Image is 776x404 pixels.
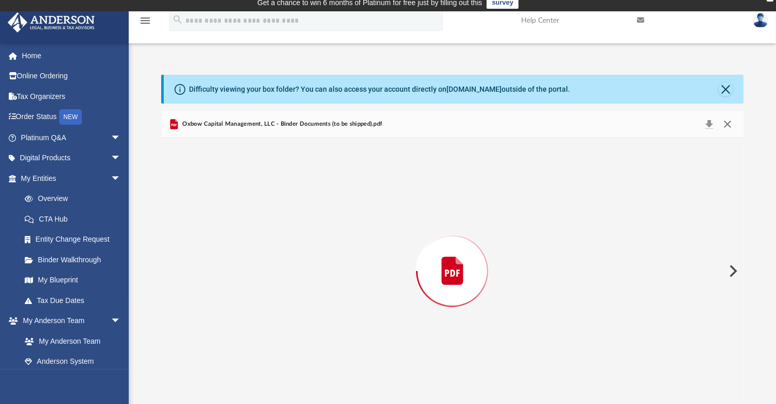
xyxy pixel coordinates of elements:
[718,82,733,96] button: Close
[139,20,151,27] a: menu
[111,168,131,189] span: arrow_drop_down
[111,311,131,332] span: arrow_drop_down
[14,351,131,372] a: Anderson System
[14,209,136,229] a: CTA Hub
[753,13,768,28] img: User Pic
[59,109,82,125] div: NEW
[14,270,131,291] a: My Blueprint
[7,311,131,331] a: My Anderson Teamarrow_drop_down
[14,331,126,351] a: My Anderson Team
[14,189,136,209] a: Overview
[139,14,151,27] i: menu
[718,117,737,131] button: Close
[172,14,183,25] i: search
[111,148,131,169] span: arrow_drop_down
[14,290,136,311] a: Tax Due Dates
[161,111,744,404] div: Preview
[7,86,136,107] a: Tax Organizers
[721,257,744,285] button: Next File
[7,107,136,128] a: Order StatusNEW
[7,45,136,66] a: Home
[7,66,136,87] a: Online Ordering
[7,168,136,189] a: My Entitiesarrow_drop_down
[111,127,131,148] span: arrow_drop_down
[446,85,502,93] a: [DOMAIN_NAME]
[7,148,136,169] a: Digital Productsarrow_drop_down
[14,249,136,270] a: Binder Walkthrough
[189,84,570,95] div: Difficulty viewing your box folder? You can also access your account directly on outside of the p...
[7,127,136,148] a: Platinum Q&Aarrow_drop_down
[5,12,98,32] img: Anderson Advisors Platinum Portal
[700,117,718,131] button: Download
[14,229,136,250] a: Entity Change Request
[180,120,382,129] span: Oxbow Capital Management, LLC - Binder Documents (to be shipped).pdf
